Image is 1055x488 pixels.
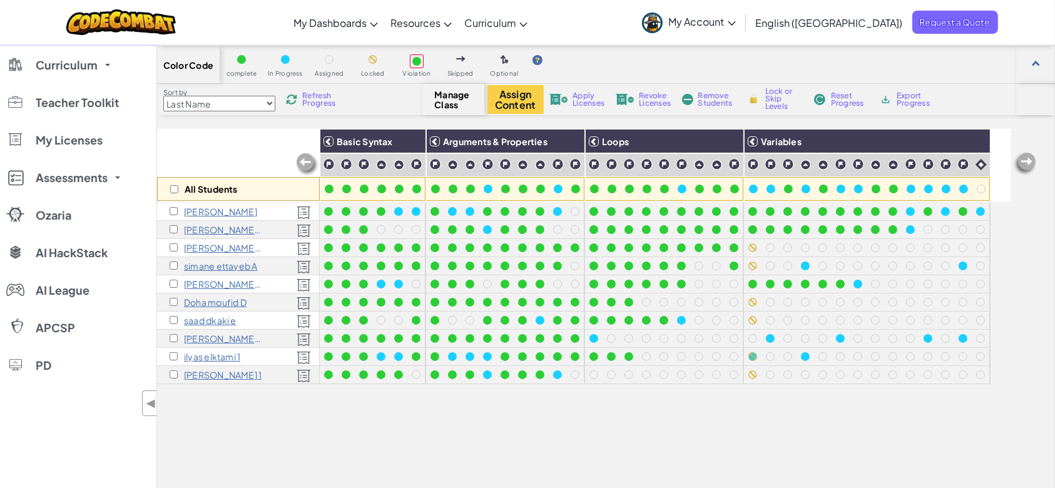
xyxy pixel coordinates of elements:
[184,370,262,380] p: maria kartiti 1
[852,158,864,170] img: IconChallengeLevel.svg
[36,247,108,258] span: AI HackStack
[905,158,917,170] img: IconChallengeLevel.svg
[698,92,736,107] span: Remove Students
[287,6,384,39] a: My Dashboards
[163,88,275,98] label: Sort by
[602,136,629,147] span: Loops
[184,279,262,289] p: anas bousser a
[639,92,671,107] span: Revoke Licenses
[36,135,103,146] span: My Licenses
[535,160,546,170] img: IconPracticeLevel.svg
[552,158,564,170] img: IconChallengeLevel.svg
[410,158,422,170] img: IconChallengeLevel.svg
[394,160,404,170] img: IconPracticeLevel.svg
[295,152,320,177] img: Arrow_Left_Inactive.png
[465,160,476,170] img: IconPracticeLevel.svg
[384,6,458,39] a: Resources
[658,158,670,170] img: IconChallengeLevel.svg
[636,3,742,42] a: My Account
[390,16,441,29] span: Resources
[501,55,509,65] img: IconOptionalLevel.svg
[747,93,760,104] img: IconLock.svg
[573,92,604,107] span: Apply Licenses
[184,333,262,343] p: yassin lebbar 2
[711,160,722,170] img: IconPracticeLevel.svg
[297,224,311,238] img: Licensed
[184,206,257,216] p: abdelghani saidi R
[491,70,519,77] span: Optional
[880,94,892,105] img: IconArchive.svg
[323,158,335,170] img: IconChallengeLevel.svg
[297,351,311,365] img: Licensed
[835,158,847,170] img: IconChallengeLevel.svg
[616,94,635,105] img: IconLicenseRevoke.svg
[184,243,262,253] p: nadine lahrache g
[623,158,635,170] img: IconChallengeLevel.svg
[297,206,311,220] img: Licensed
[227,70,257,77] span: complete
[297,315,311,328] img: Licensed
[782,158,794,170] img: IconChallengeLevel.svg
[297,333,311,347] img: Licensed
[747,158,759,170] img: IconChallengeLevel.svg
[302,92,341,107] span: Refresh Progress
[831,92,869,107] span: Reset Progress
[728,158,740,170] img: IconChallengeLevel.svg
[912,11,998,34] a: Request a Quote
[297,369,311,383] img: Licensed
[606,158,618,170] img: IconChallengeLevel.svg
[569,158,581,170] img: IconChallengeLevel.svg
[549,94,568,105] img: IconLicenseApply.svg
[940,158,952,170] img: IconChallengeLevel.svg
[765,88,802,110] span: Lock or Skip Levels
[36,59,98,71] span: Curriculum
[922,158,934,170] img: IconChallengeLevel.svg
[482,158,494,170] img: IconChallengeLevel.svg
[337,136,393,147] span: Basic Syntax
[588,158,600,170] img: IconChallengeLevel.svg
[750,6,909,39] a: English ([GEOGRAPHIC_DATA])
[429,158,441,170] img: IconChallengeLevel.svg
[184,225,262,235] p: salah eddine z
[402,70,431,77] span: Violation
[163,60,213,70] span: Color Code
[358,158,370,170] img: IconChallengeLevel.svg
[36,172,108,183] span: Assessments
[268,70,303,77] span: In Progress
[361,70,384,77] span: Locked
[315,70,344,77] span: Assigned
[800,160,811,170] img: IconPracticeLevel.svg
[682,94,693,105] img: IconRemoveStudents.svg
[1012,151,1037,176] img: Arrow_Left_Inactive.png
[897,92,935,107] span: Export Progress
[642,13,663,33] img: avatar
[761,136,802,147] span: Variables
[340,158,352,170] img: IconChallengeLevel.svg
[286,94,297,105] img: IconReload.svg
[517,160,528,170] img: IconPracticeLevel.svg
[641,158,653,170] img: IconChallengeLevel.svg
[818,160,828,170] img: IconPracticeLevel.svg
[888,160,899,170] img: IconPracticeLevel.svg
[184,315,237,325] p: saad dkaki e
[66,9,176,35] img: CodeCombat logo
[464,16,516,29] span: Curriculum
[297,242,311,256] img: Licensed
[36,285,89,296] span: AI League
[297,278,311,292] img: Licensed
[146,394,156,412] span: ◀
[184,261,258,271] p: simane ettayeb A
[297,297,311,310] img: Licensed
[293,16,367,29] span: My Dashboards
[756,16,903,29] span: English ([GEOGRAPHIC_DATA])
[870,160,881,170] img: IconPracticeLevel.svg
[458,6,534,39] a: Curriculum
[184,352,240,362] p: ilyas elktami 1
[456,56,466,61] img: IconSkippedLevel.svg
[443,136,548,147] span: Arguments & Properties
[447,160,458,170] img: IconPracticeLevel.svg
[976,159,987,170] img: IconIntro.svg
[36,97,119,108] span: Teacher Toolkit
[36,210,71,221] span: Ozaria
